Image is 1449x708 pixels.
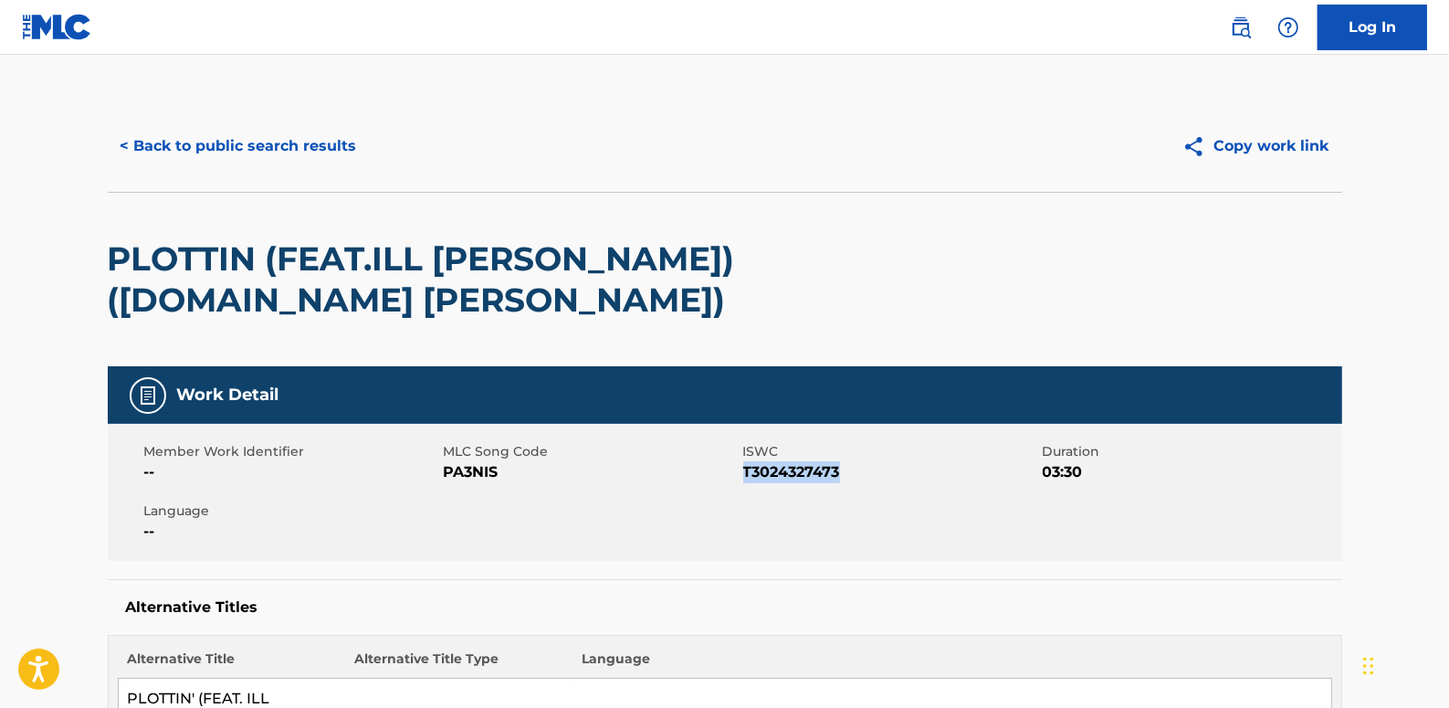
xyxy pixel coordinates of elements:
span: Language [144,502,439,521]
a: Public Search [1223,9,1259,46]
button: Copy work link [1170,123,1342,169]
th: Alternative Title Type [345,650,572,679]
img: help [1277,16,1299,38]
span: MLC Song Code [444,442,739,461]
div: Drag [1363,639,1374,693]
th: Language [572,650,1331,679]
iframe: Chat Widget [1358,620,1449,708]
span: ISWC [743,442,1038,461]
img: Copy work link [1182,135,1214,158]
h2: PLOTTIN (FEAT.ILL [PERSON_NAME])([DOMAIN_NAME] [PERSON_NAME]) [108,238,848,321]
img: search [1230,16,1252,38]
button: < Back to public search results [108,123,370,169]
h5: Alternative Titles [126,598,1324,617]
span: PA3NIS [444,461,739,483]
img: MLC Logo [22,14,92,40]
a: Log In [1318,5,1427,50]
h5: Work Detail [177,385,279,406]
span: 03:30 [1043,461,1338,483]
span: -- [144,521,439,543]
span: Member Work Identifier [144,442,439,461]
div: Help [1270,9,1307,46]
img: Work Detail [137,385,159,407]
span: Duration [1043,442,1338,461]
span: -- [144,461,439,483]
span: T3024327473 [743,461,1038,483]
th: Alternative Title [118,650,345,679]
